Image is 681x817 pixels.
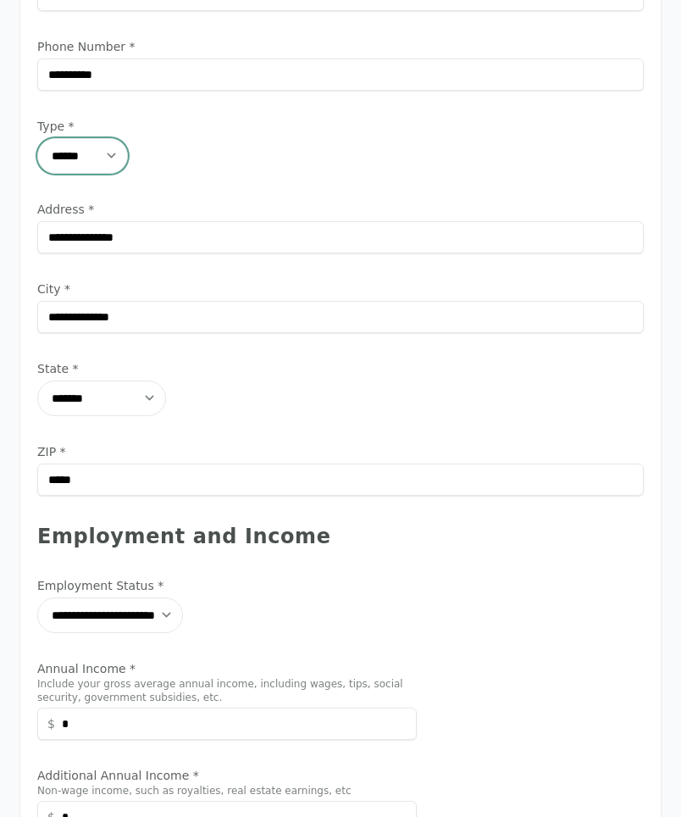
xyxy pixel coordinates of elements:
[37,360,644,377] label: State *
[37,677,417,704] p: Include your gross average annual income, including wages, tips, social security, government subs...
[37,784,417,798] p: Non-wage income, such as royalties, real estate earnings, etc
[37,118,644,135] label: Type *
[37,523,644,550] div: Employment and Income
[37,443,644,460] label: ZIP *
[37,201,644,218] label: Address *
[37,660,417,677] label: Annual Income *
[37,281,644,297] label: City *
[37,38,644,55] label: Phone Number *
[37,767,417,784] label: Additional Annual Income *
[37,577,417,594] label: Employment Status *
